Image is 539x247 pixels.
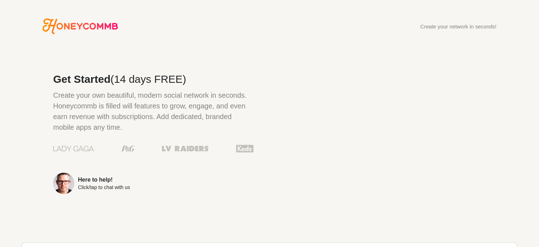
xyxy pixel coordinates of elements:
[78,177,130,183] div: Here to help!
[43,18,118,34] svg: Honeycommb
[53,173,74,194] img: Sean
[53,74,254,85] h2: Get Started
[420,24,496,29] div: Create your network in seconds!
[53,173,254,194] a: Here to help!Click/tap to chat with us
[53,90,254,133] p: Create your own beautiful, modern social network in seconds. Honeycommb is filled will features t...
[122,146,135,151] img: Procter & Gamble
[78,185,130,190] div: Click/tap to chat with us
[53,143,94,154] img: Lady Gaga
[511,219,528,236] iframe: Intercom live chat
[162,146,208,151] img: Las Vegas Raiders
[111,73,186,85] span: (14 days FREE)
[236,144,254,153] img: Keds
[43,18,118,34] a: Go to Honeycommb homepage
